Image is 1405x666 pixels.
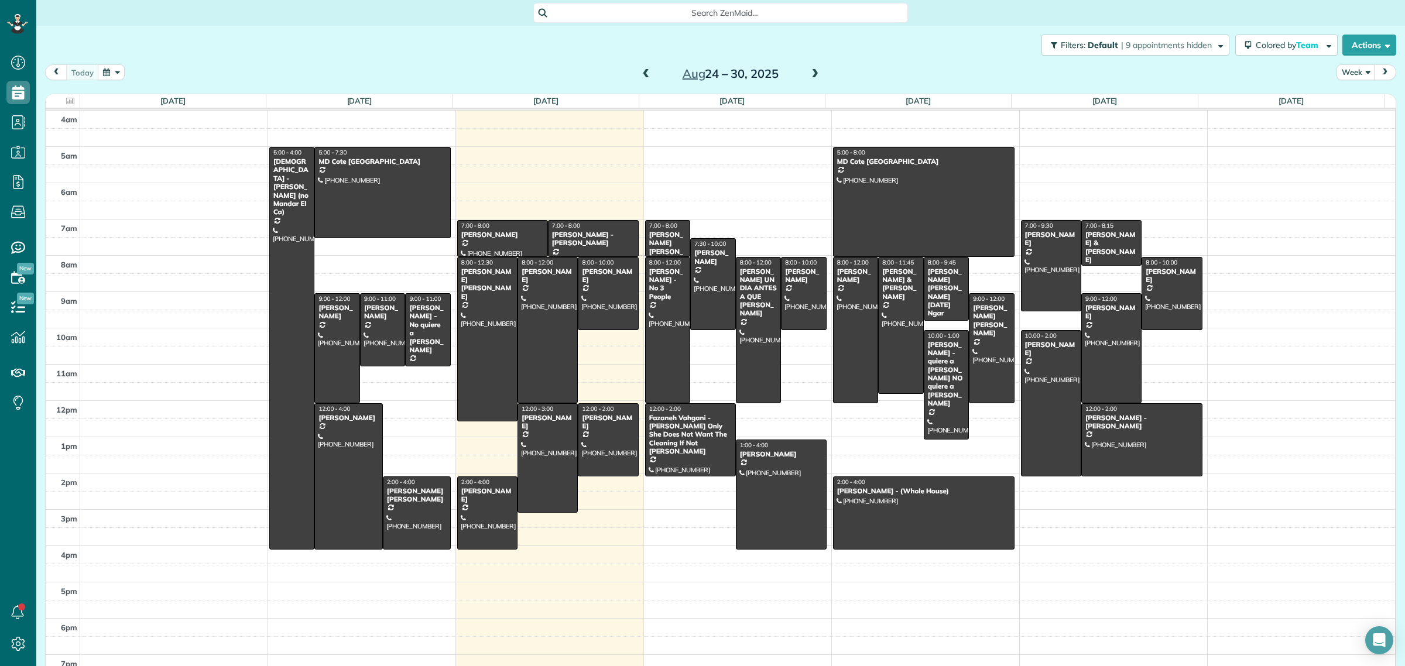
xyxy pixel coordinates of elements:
span: Aug [683,66,705,81]
span: 8:00 - 12:00 [522,259,553,266]
span: New [17,293,34,304]
span: 5:00 - 8:00 [837,149,865,156]
span: 8:00 - 12:00 [649,259,681,266]
div: Open Intercom Messenger [1365,626,1393,654]
span: 9:00 - 11:00 [364,295,396,303]
span: Colored by [1256,40,1322,50]
span: 2pm [61,478,77,487]
div: [PERSON_NAME] [PERSON_NAME] [972,304,1010,338]
button: today [66,64,99,80]
div: [PERSON_NAME] [739,450,823,458]
a: [DATE] [347,96,372,105]
a: Filters: Default | 9 appointments hidden [1036,35,1229,56]
span: 2:00 - 4:00 [461,478,489,486]
div: [PERSON_NAME] - No quiere a [PERSON_NAME] [409,304,447,354]
span: Default [1088,40,1119,50]
div: [PERSON_NAME] [837,267,875,284]
span: 2:00 - 4:00 [387,478,415,486]
span: 5:00 - 4:00 [273,149,301,156]
span: 4am [61,115,77,124]
div: [PERSON_NAME] [784,267,823,284]
a: [DATE] [160,96,186,105]
span: 7:30 - 10:00 [694,240,726,248]
div: [PERSON_NAME] [461,231,544,239]
h2: 24 – 30, 2025 [657,67,804,80]
span: 8:00 - 12:30 [461,259,493,266]
span: 12:00 - 3:00 [522,405,553,413]
div: [PERSON_NAME] [318,304,356,321]
span: 2:00 - 4:00 [837,478,865,486]
span: 6am [61,187,77,197]
span: 8:00 - 10:00 [582,259,614,266]
div: [PERSON_NAME] - [PERSON_NAME] [1085,414,1199,431]
span: 5:00 - 7:30 [318,149,347,156]
div: [PERSON_NAME] - (Whole House) [837,487,1011,495]
button: Week [1337,64,1375,80]
span: Filters: [1061,40,1085,50]
a: [DATE] [906,96,931,105]
span: 12:00 - 4:00 [318,405,350,413]
span: 7am [61,224,77,233]
span: 8:00 - 10:00 [1146,259,1177,266]
div: [PERSON_NAME] [PERSON_NAME] [386,487,447,504]
button: prev [45,64,67,80]
span: 7:00 - 8:00 [461,222,489,229]
div: [PERSON_NAME] & [PERSON_NAME] [1085,231,1138,265]
span: 9am [61,296,77,305]
span: 8am [61,260,77,269]
span: 12:00 - 2:00 [1085,405,1117,413]
div: MD Cote [GEOGRAPHIC_DATA] [318,157,447,166]
div: [PERSON_NAME] [PERSON_NAME] [DATE] Ngar [927,267,965,318]
span: 7:00 - 8:00 [649,222,677,229]
div: [PERSON_NAME] [581,267,635,284]
span: 6pm [61,623,77,632]
div: [PERSON_NAME] - quiere a [PERSON_NAME] NO quiere a [PERSON_NAME] [927,341,965,408]
div: [PERSON_NAME] [461,487,514,504]
button: next [1374,64,1396,80]
span: 1pm [61,441,77,451]
div: [PERSON_NAME] [1145,267,1198,284]
span: New [17,263,34,274]
span: 12:00 - 2:00 [582,405,614,413]
span: 12pm [56,405,77,414]
a: [DATE] [1092,96,1118,105]
div: [DEMOGRAPHIC_DATA] - [PERSON_NAME] (no Mandar El Ca) [273,157,311,217]
span: 5am [61,151,77,160]
span: 10:00 - 1:00 [928,332,959,339]
div: [PERSON_NAME] [694,249,732,266]
span: 1:00 - 4:00 [740,441,768,449]
div: [PERSON_NAME] UN DIA ANTES A QUE [PERSON_NAME] [739,267,777,318]
div: [PERSON_NAME] [318,414,379,422]
button: Filters: Default | 9 appointments hidden [1041,35,1229,56]
span: 11am [56,369,77,378]
span: 9:00 - 11:00 [409,295,441,303]
span: | 9 appointments hidden [1121,40,1212,50]
span: 3pm [61,514,77,523]
div: [PERSON_NAME] [581,414,635,431]
span: 4pm [61,550,77,559]
div: [PERSON_NAME] [PERSON_NAME] Property [649,231,687,273]
span: 7:00 - 8:15 [1085,222,1113,229]
a: [DATE] [533,96,558,105]
a: [DATE] [719,96,745,105]
div: [PERSON_NAME] [521,267,574,284]
span: 8:00 - 12:00 [837,259,869,266]
span: 9:00 - 12:00 [318,295,350,303]
div: Fazaneh Vahgani - [PERSON_NAME] Only She Does Not Want The Cleaning If Not [PERSON_NAME] [649,414,732,456]
span: 10:00 - 2:00 [1025,332,1057,339]
span: 8:00 - 12:00 [740,259,772,266]
span: 9:00 - 12:00 [973,295,1005,303]
button: Colored byTeam [1235,35,1338,56]
span: 5pm [61,586,77,596]
span: 8:00 - 9:45 [928,259,956,266]
div: MD Cote [GEOGRAPHIC_DATA] [837,157,1011,166]
button: Actions [1342,35,1396,56]
div: [PERSON_NAME] [1085,304,1138,321]
span: 7:00 - 8:00 [552,222,580,229]
div: [PERSON_NAME] - No 3 People [649,267,687,301]
span: 9:00 - 12:00 [1085,295,1117,303]
div: [PERSON_NAME] [1024,231,1078,248]
span: 10am [56,332,77,342]
span: 12:00 - 2:00 [649,405,681,413]
a: [DATE] [1279,96,1304,105]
